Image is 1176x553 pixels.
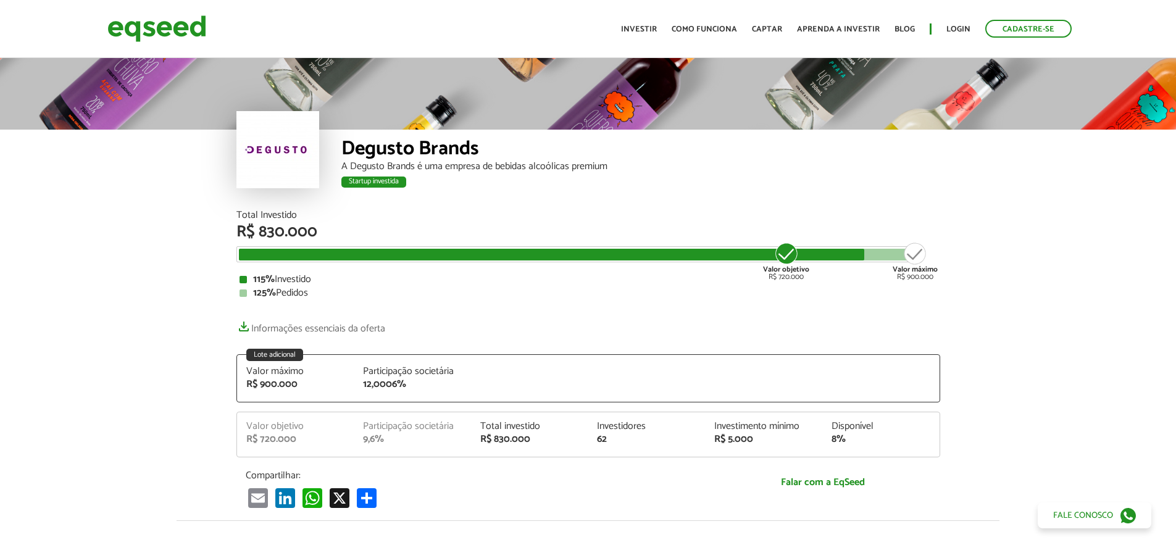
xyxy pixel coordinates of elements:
[240,288,937,298] div: Pedidos
[715,470,931,495] a: Falar com a EqSeed
[985,20,1072,38] a: Cadastre-se
[363,367,462,376] div: Participação societária
[672,25,737,33] a: Como funciona
[236,317,385,334] a: Informações essenciais da oferta
[246,422,345,431] div: Valor objetivo
[341,139,940,162] div: Degusto Brands
[752,25,782,33] a: Captar
[893,264,938,275] strong: Valor máximo
[363,422,462,431] div: Participação societária
[946,25,970,33] a: Login
[273,488,298,508] a: LinkedIn
[341,177,406,188] div: Startup investida
[1038,502,1151,528] a: Fale conosco
[246,380,345,389] div: R$ 900.000
[246,434,345,444] div: R$ 720.000
[714,422,813,431] div: Investimento mínimo
[246,349,303,361] div: Lote adicional
[253,271,275,288] strong: 115%
[341,162,940,172] div: A Degusto Brands é uma empresa de bebidas alcoólicas premium
[893,241,938,281] div: R$ 900.000
[240,275,937,285] div: Investido
[714,434,813,444] div: R$ 5.000
[621,25,657,33] a: Investir
[246,367,345,376] div: Valor máximo
[107,12,206,45] img: EqSeed
[253,285,276,301] strong: 125%
[797,25,880,33] a: Aprenda a investir
[832,422,930,431] div: Disponível
[597,434,696,444] div: 62
[363,434,462,444] div: 9,6%
[354,488,379,508] a: Compartilhar
[480,422,579,431] div: Total investido
[763,241,809,281] div: R$ 720.000
[327,488,352,508] a: X
[236,210,940,220] div: Total Investido
[363,380,462,389] div: 12,0006%
[300,488,325,508] a: WhatsApp
[832,434,930,444] div: 8%
[480,434,579,444] div: R$ 830.000
[246,488,270,508] a: Email
[246,470,696,481] p: Compartilhar:
[597,422,696,431] div: Investidores
[236,224,940,240] div: R$ 830.000
[763,264,809,275] strong: Valor objetivo
[895,25,915,33] a: Blog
